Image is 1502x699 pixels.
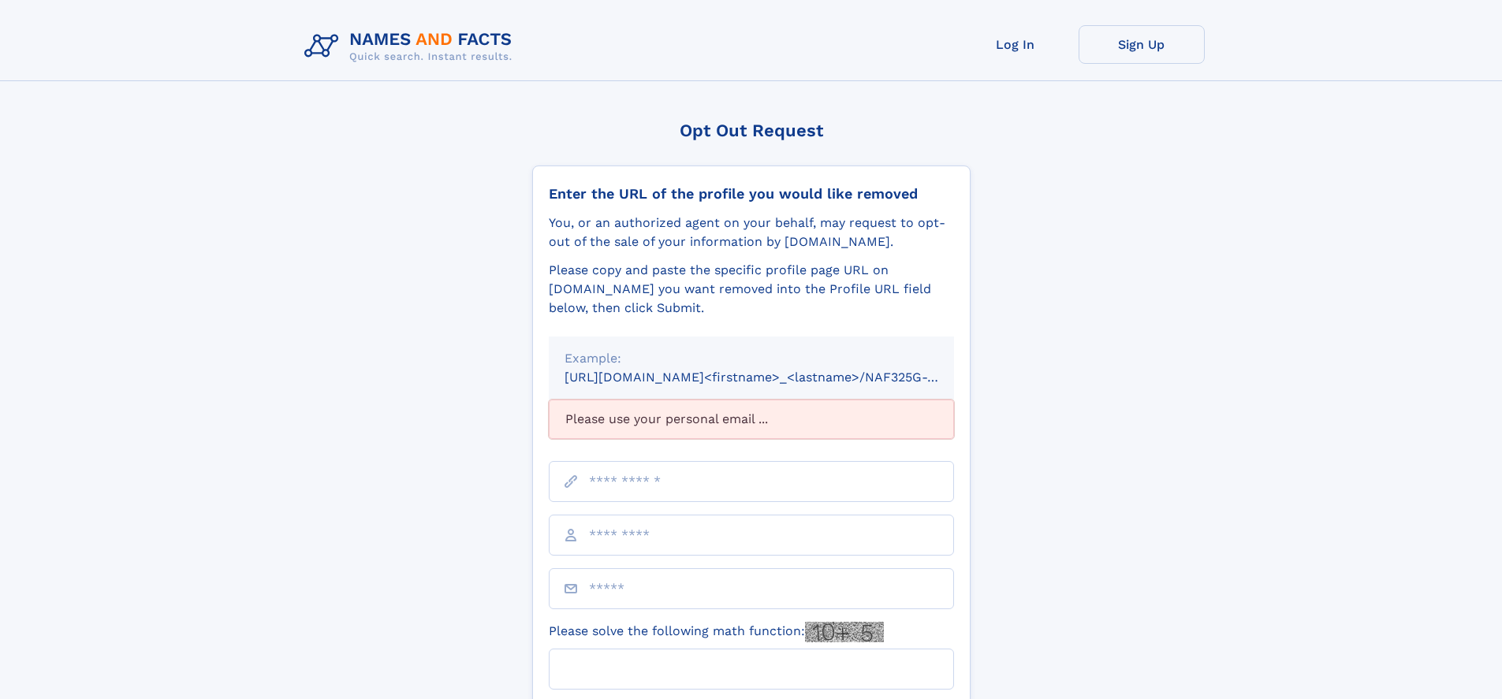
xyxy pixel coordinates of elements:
div: Please copy and paste the specific profile page URL on [DOMAIN_NAME] you want removed into the Pr... [549,261,954,318]
div: Example: [565,349,938,368]
small: [URL][DOMAIN_NAME]<firstname>_<lastname>/NAF325G-xxxxxxxx [565,370,984,385]
label: Please solve the following math function: [549,622,884,642]
div: Enter the URL of the profile you would like removed [549,185,954,203]
a: Log In [952,25,1079,64]
a: Sign Up [1079,25,1205,64]
div: Opt Out Request [532,121,971,140]
img: Logo Names and Facts [298,25,525,68]
div: Please use your personal email ... [549,400,954,439]
div: You, or an authorized agent on your behalf, may request to opt-out of the sale of your informatio... [549,214,954,251]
